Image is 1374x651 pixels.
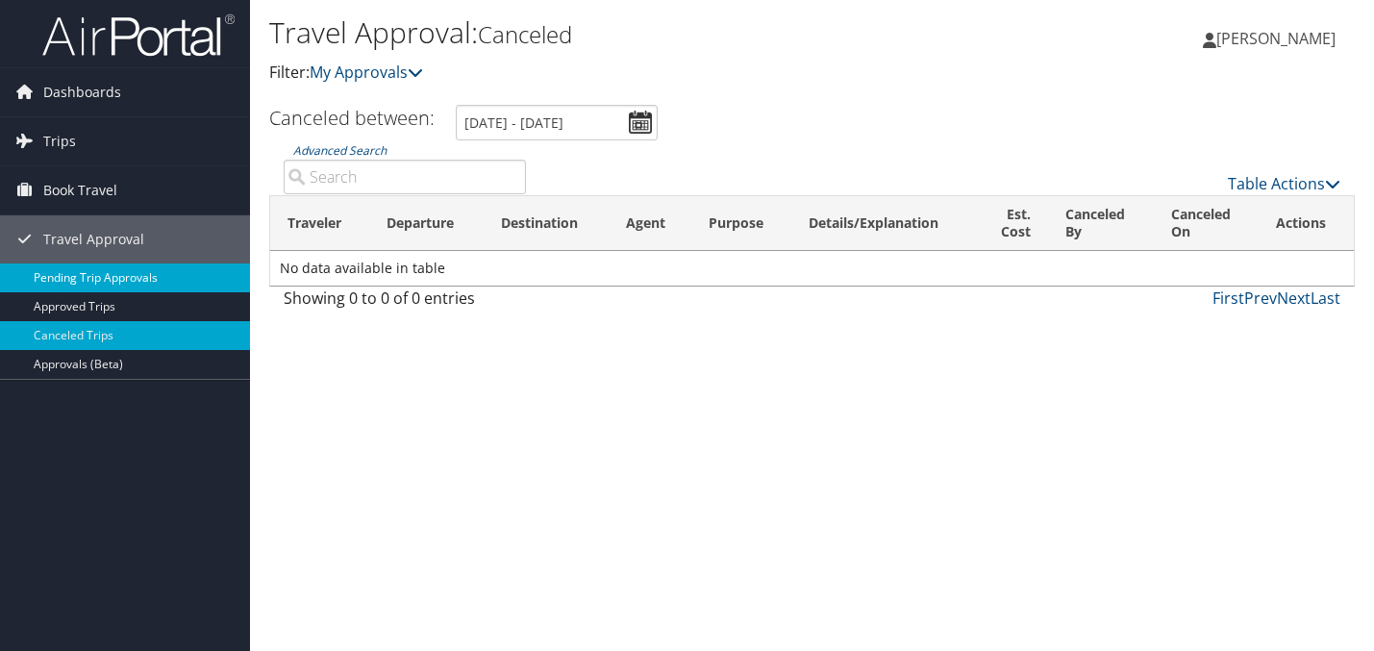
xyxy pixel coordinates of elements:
[791,196,976,251] th: Details/Explanation
[1212,288,1244,309] a: First
[478,18,572,50] small: Canceled
[43,215,144,263] span: Travel Approval
[284,160,526,194] input: Advanced Search
[310,62,423,83] a: My Approvals
[269,61,993,86] p: Filter:
[1216,28,1336,49] span: [PERSON_NAME]
[1277,288,1311,309] a: Next
[456,105,658,140] input: [DATE] - [DATE]
[976,196,1048,251] th: Est. Cost: activate to sort column ascending
[691,196,791,251] th: Purpose
[484,196,609,251] th: Destination: activate to sort column ascending
[1311,288,1340,309] a: Last
[284,287,526,319] div: Showing 0 to 0 of 0 entries
[43,166,117,214] span: Book Travel
[609,196,691,251] th: Agent
[42,13,235,58] img: airportal-logo.png
[369,196,484,251] th: Departure: activate to sort column ascending
[270,251,1354,286] td: No data available in table
[1259,196,1354,251] th: Actions
[43,68,121,116] span: Dashboards
[1154,196,1260,251] th: Canceled On: activate to sort column ascending
[1244,288,1277,309] a: Prev
[269,105,435,131] h3: Canceled between:
[1203,10,1355,67] a: [PERSON_NAME]
[43,117,76,165] span: Trips
[1048,196,1154,251] th: Canceled By: activate to sort column ascending
[270,196,369,251] th: Traveler: activate to sort column ascending
[1228,173,1340,194] a: Table Actions
[269,13,993,53] h1: Travel Approval:
[293,142,387,159] a: Advanced Search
